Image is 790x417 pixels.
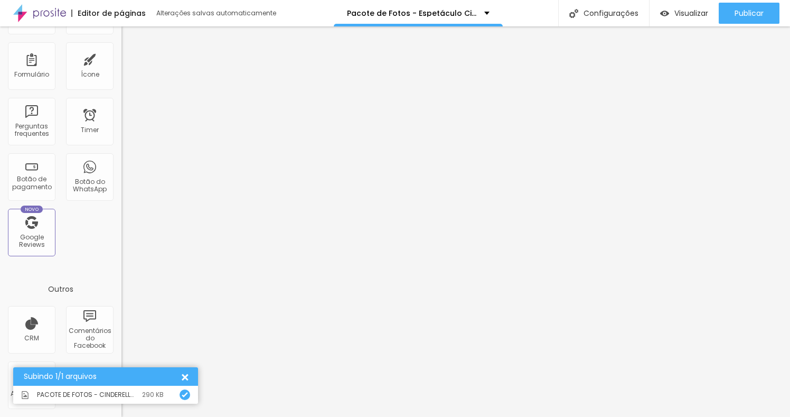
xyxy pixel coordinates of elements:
button: Visualizar [650,3,719,24]
div: Código HTML [11,12,52,27]
div: Ícone [81,71,99,78]
span: PACOTE DE FOTOS - CINDERELLA - ÓPERA BALLET 2025 (9).jpg [37,392,137,398]
span: Visualizar [674,9,708,17]
img: Icone [182,392,188,398]
div: Botão de pagamento [11,175,52,191]
div: Google Reviews [11,234,52,249]
div: Antes/Depois [11,390,52,397]
div: Novo [21,206,43,213]
iframe: Editor [121,26,790,417]
div: Editor de páginas [71,10,146,17]
span: Publicar [735,9,764,17]
button: Publicar [719,3,779,24]
img: Icone [569,9,578,18]
div: Timer [81,126,99,134]
div: Comentários do Facebook [69,327,110,350]
div: 290 KB [142,392,164,398]
div: Redes Sociais [69,12,110,27]
div: Perguntas frequentes [11,123,52,138]
img: Icone [21,391,29,399]
div: Alterações salvas automaticamente [156,10,278,16]
div: CRM [24,335,39,342]
div: Formulário [14,71,49,78]
p: Pacote de Fotos - Espetáculo Cinderella - Ópera Dance 2025 [347,10,476,17]
div: Botão do WhatsApp [69,178,110,193]
img: view-1.svg [660,9,669,18]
